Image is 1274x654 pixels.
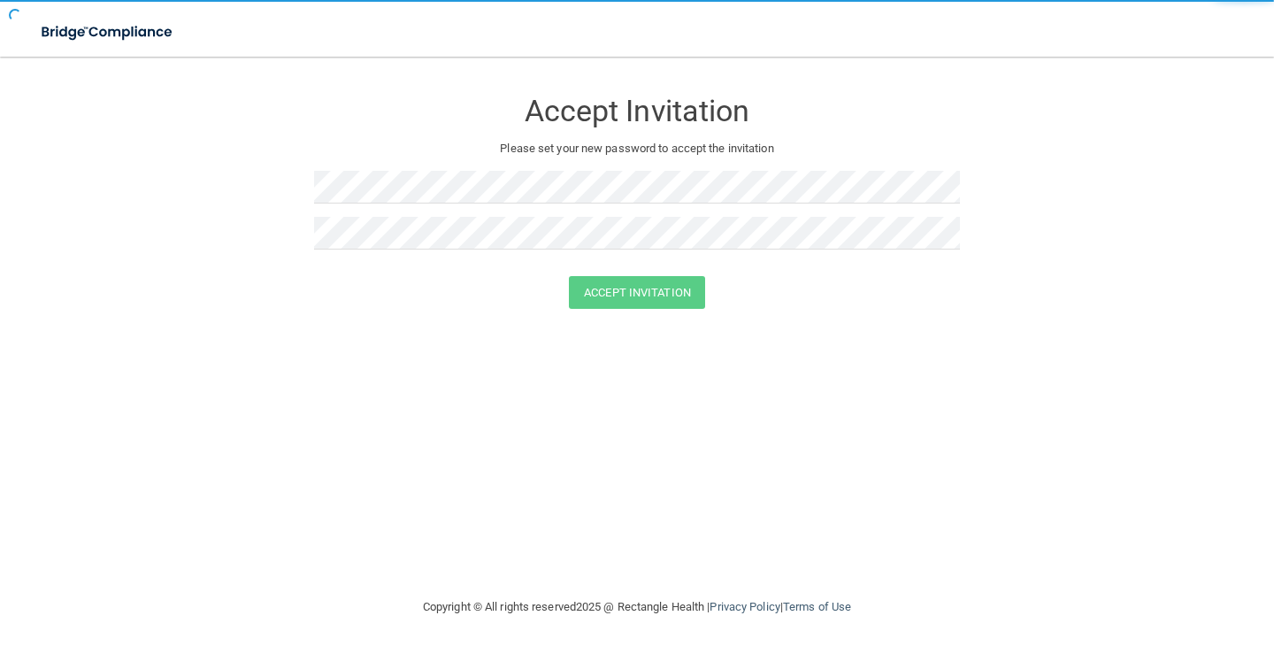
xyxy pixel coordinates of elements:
[327,138,947,159] p: Please set your new password to accept the invitation
[783,600,851,613] a: Terms of Use
[314,95,960,127] h3: Accept Invitation
[569,276,705,309] button: Accept Invitation
[314,579,960,635] div: Copyright © All rights reserved 2025 @ Rectangle Health | |
[27,14,189,50] img: bridge_compliance_login_screen.278c3ca4.svg
[710,600,779,613] a: Privacy Policy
